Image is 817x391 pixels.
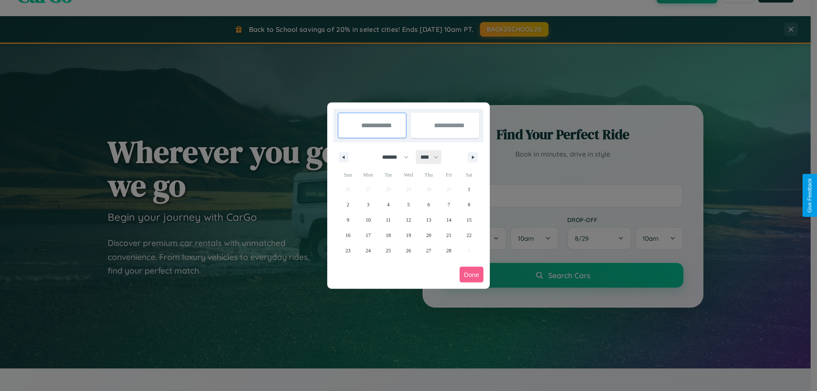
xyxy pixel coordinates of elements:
[366,243,371,258] span: 24
[347,197,349,212] span: 2
[468,182,470,197] span: 1
[419,212,439,228] button: 13
[358,212,378,228] button: 10
[446,212,451,228] span: 14
[427,197,430,212] span: 6
[426,228,431,243] span: 20
[358,243,378,258] button: 24
[439,243,459,258] button: 28
[419,197,439,212] button: 6
[378,168,398,182] span: Tue
[459,168,479,182] span: Sat
[378,197,398,212] button: 4
[367,197,369,212] span: 3
[346,228,351,243] span: 16
[386,212,391,228] span: 11
[366,212,371,228] span: 10
[387,197,390,212] span: 4
[439,212,459,228] button: 14
[446,243,451,258] span: 28
[426,243,431,258] span: 27
[406,212,411,228] span: 12
[378,212,398,228] button: 11
[358,228,378,243] button: 17
[439,197,459,212] button: 7
[406,243,411,258] span: 26
[466,212,471,228] span: 15
[419,228,439,243] button: 20
[419,243,439,258] button: 27
[446,228,451,243] span: 21
[448,197,450,212] span: 7
[398,228,418,243] button: 19
[347,212,349,228] span: 9
[439,228,459,243] button: 21
[338,243,358,258] button: 23
[459,197,479,212] button: 8
[338,228,358,243] button: 16
[398,212,418,228] button: 12
[386,228,391,243] span: 18
[406,228,411,243] span: 19
[358,197,378,212] button: 3
[466,228,471,243] span: 22
[468,197,470,212] span: 8
[460,267,483,283] button: Done
[366,228,371,243] span: 17
[398,243,418,258] button: 26
[378,228,398,243] button: 18
[419,168,439,182] span: Thu
[807,178,813,213] div: Give Feedback
[398,168,418,182] span: Wed
[386,243,391,258] span: 25
[346,243,351,258] span: 23
[358,168,378,182] span: Mon
[398,197,418,212] button: 5
[407,197,410,212] span: 5
[338,168,358,182] span: Sun
[426,212,431,228] span: 13
[439,168,459,182] span: Fri
[459,228,479,243] button: 22
[459,182,479,197] button: 1
[338,197,358,212] button: 2
[338,212,358,228] button: 9
[459,212,479,228] button: 15
[378,243,398,258] button: 25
